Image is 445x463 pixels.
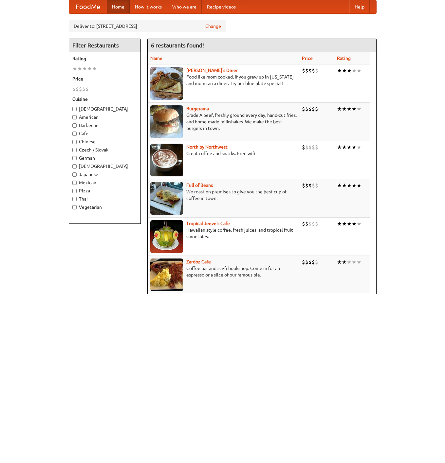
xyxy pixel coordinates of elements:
[72,181,77,185] input: Mexican
[150,227,297,240] p: Hawaiian style coffee, fresh juices, and tropical fruit smoothies.
[150,74,297,87] p: Food like mom cooked, if you grew up in [US_STATE] and mom ran a diner. Try our blue plate special!
[92,65,97,72] li: ★
[302,105,305,113] li: $
[352,182,357,189] li: ★
[308,67,312,74] li: $
[305,105,308,113] li: $
[72,172,77,177] input: Japanese
[82,85,85,93] li: $
[308,105,312,113] li: $
[315,105,318,113] li: $
[302,220,305,227] li: $
[150,67,183,100] img: sallys.jpg
[347,182,352,189] li: ★
[69,0,107,13] a: FoodMe
[76,85,79,93] li: $
[167,0,202,13] a: Who we are
[302,67,305,74] li: $
[186,259,211,264] a: Zardoz Cafe
[72,196,137,202] label: Thai
[302,182,305,189] li: $
[186,221,230,226] a: Tropical Jeeve's Cafe
[312,144,315,151] li: $
[315,182,318,189] li: $
[308,258,312,266] li: $
[72,156,77,160] input: German
[72,204,137,210] label: Vegetarian
[357,220,362,227] li: ★
[150,188,297,202] p: We roast on premises to give you the best cup of coffee in town.
[305,220,308,227] li: $
[72,106,137,112] label: [DEMOGRAPHIC_DATA]
[72,205,77,209] input: Vegetarian
[72,107,77,111] input: [DEMOGRAPHIC_DATA]
[312,67,315,74] li: $
[337,144,342,151] li: ★
[77,65,82,72] li: ★
[305,67,308,74] li: $
[72,155,137,161] label: German
[352,105,357,113] li: ★
[72,140,77,144] input: Chinese
[302,144,305,151] li: $
[302,56,313,61] a: Price
[72,171,137,178] label: Japanese
[312,258,315,266] li: $
[357,182,362,189] li: ★
[312,220,315,227] li: $
[347,105,352,113] li: ★
[150,105,183,138] img: burgerama.jpg
[315,220,318,227] li: $
[150,144,183,176] img: north.jpg
[342,144,347,151] li: ★
[347,67,352,74] li: ★
[186,106,209,111] a: Burgerama
[342,105,347,113] li: ★
[72,189,77,193] input: Pizza
[72,55,137,62] h5: Rating
[337,220,342,227] li: ★
[347,258,352,266] li: ★
[352,67,357,74] li: ★
[302,258,305,266] li: $
[342,258,347,266] li: ★
[69,39,140,52] h4: Filter Restaurants
[315,258,318,266] li: $
[150,220,183,253] img: jeeves.jpg
[150,258,183,291] img: zardoz.jpg
[130,0,167,13] a: How it works
[72,179,137,186] label: Mexican
[150,56,162,61] a: Name
[352,220,357,227] li: ★
[312,105,315,113] li: $
[337,105,342,113] li: ★
[72,65,77,72] li: ★
[352,144,357,151] li: ★
[305,144,308,151] li: $
[72,115,77,119] input: American
[72,163,137,169] label: [DEMOGRAPHIC_DATA]
[357,144,362,151] li: ★
[202,0,241,13] a: Recipe videos
[349,0,370,13] a: Help
[79,85,82,93] li: $
[150,182,183,215] img: beans.jpg
[342,220,347,227] li: ★
[337,67,342,74] li: ★
[337,56,351,61] a: Rating
[308,144,312,151] li: $
[107,0,130,13] a: Home
[72,114,137,120] label: American
[308,220,312,227] li: $
[352,258,357,266] li: ★
[85,85,89,93] li: $
[150,265,297,278] p: Coffee bar and sci-fi bookshop. Come in for an espresso or a slice of our famous pie.
[186,144,228,150] b: North by Northwest
[186,68,238,73] b: [PERSON_NAME]'s Diner
[347,220,352,227] li: ★
[72,197,77,201] input: Thai
[72,147,137,153] label: Czech / Slovak
[337,258,342,266] li: ★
